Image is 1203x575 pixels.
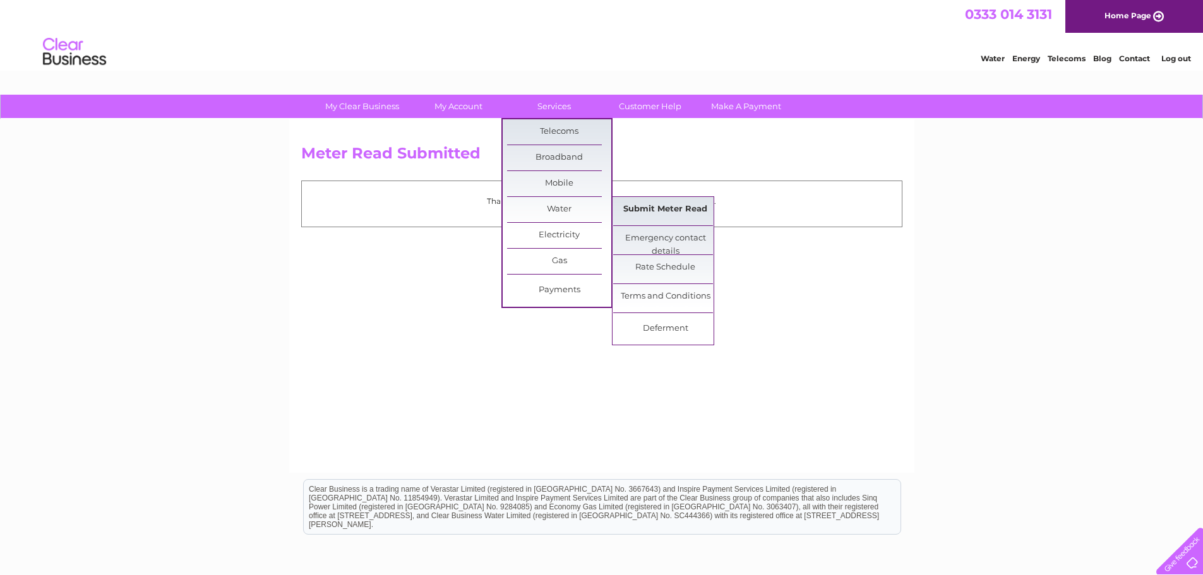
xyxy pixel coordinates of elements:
a: 0333 014 3131 [965,6,1052,22]
a: My Account [406,95,510,118]
a: Terms and Conditions [613,284,717,309]
img: logo.png [42,33,107,71]
a: Log out [1161,54,1191,63]
a: My Clear Business [310,95,414,118]
a: Rate Schedule [613,255,717,280]
a: Water [981,54,1005,63]
a: Submit Meter Read [613,197,717,222]
h2: Meter Read Submitted [301,145,902,169]
a: Payments [507,278,611,303]
a: Contact [1119,54,1150,63]
a: Gas [507,249,611,274]
a: Energy [1012,54,1040,63]
a: Telecoms [507,119,611,145]
a: Deferment [613,316,717,341]
a: Telecoms [1048,54,1086,63]
a: Broadband [507,145,611,170]
a: Make A Payment [694,95,798,118]
a: Customer Help [598,95,702,118]
a: Blog [1093,54,1111,63]
div: Clear Business is a trading name of Verastar Limited (registered in [GEOGRAPHIC_DATA] No. 3667643... [304,7,901,61]
a: Mobile [507,171,611,196]
a: Services [502,95,606,118]
p: Thank you for your time, your meter read has been received. [308,195,895,207]
a: Electricity [507,223,611,248]
a: Water [507,197,611,222]
a: Emergency contact details [613,226,717,251]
